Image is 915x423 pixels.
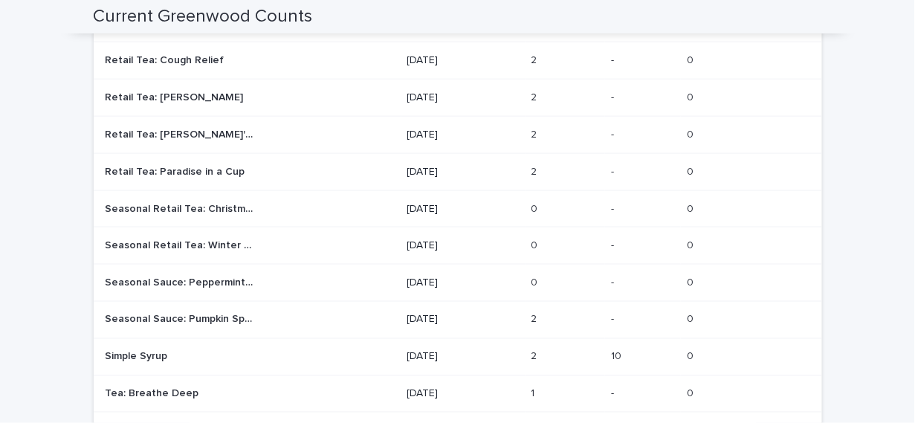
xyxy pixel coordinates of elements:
[611,236,617,252] p: -
[611,51,617,67] p: -
[531,163,540,178] p: 2
[687,200,696,216] p: 0
[407,277,520,289] p: [DATE]
[687,163,696,178] p: 0
[94,338,822,375] tr: Simple SyrupSimple Syrup [DATE]22 1010 00
[611,274,617,289] p: -
[687,126,696,141] p: 0
[611,311,617,326] p: -
[687,385,696,401] p: 0
[407,239,520,252] p: [DATE]
[611,200,617,216] p: -
[94,116,822,153] tr: Retail Tea: [PERSON_NAME]'s FavoriteRetail Tea: [PERSON_NAME]'s Favorite [DATE]22 -- 00
[687,236,696,252] p: 0
[94,227,822,265] tr: Seasonal Retail Tea: Winter BlendSeasonal Retail Tea: Winter Blend [DATE]00 -- 00
[407,314,520,326] p: [DATE]
[407,91,520,104] p: [DATE]
[531,348,540,364] p: 2
[687,348,696,364] p: 0
[407,203,520,216] p: [DATE]
[687,88,696,104] p: 0
[106,385,202,401] p: Tea: Breathe Deep
[531,274,541,289] p: 0
[94,80,822,117] tr: Retail Tea: [PERSON_NAME]Retail Tea: [PERSON_NAME] [DATE]22 -- 00
[407,351,520,364] p: [DATE]
[407,54,520,67] p: [DATE]
[531,311,540,326] p: 2
[94,375,822,413] tr: Tea: Breathe DeepTea: Breathe Deep [DATE]11 -- 00
[531,385,538,401] p: 1
[531,236,541,252] p: 0
[687,311,696,326] p: 0
[94,6,313,28] h2: Current Greenwood Counts
[407,166,520,178] p: [DATE]
[94,265,822,302] tr: Seasonal Sauce: Peppermint MochaSeasonal Sauce: Peppermint Mocha [DATE]00 -- 00
[611,348,624,364] p: 10
[106,51,227,67] p: Retail Tea: Cough Relief
[106,88,247,104] p: Retail Tea: [PERSON_NAME]
[106,348,171,364] p: Simple Syrup
[531,88,540,104] p: 2
[531,51,540,67] p: 2
[106,200,257,216] p: Seasonal Retail Tea: Christmas Blend
[611,88,617,104] p: -
[611,385,617,401] p: -
[106,163,248,178] p: Retail Tea: Paradise in a Cup
[106,126,257,141] p: Retail Tea: [PERSON_NAME]'s Favorite
[106,236,257,252] p: Seasonal Retail Tea: Winter Blend
[106,311,257,326] p: Seasonal Sauce: Pumpkin Spice
[611,163,617,178] p: -
[611,126,617,141] p: -
[94,301,822,338] tr: Seasonal Sauce: Pumpkin SpiceSeasonal Sauce: Pumpkin Spice [DATE]22 -- 00
[407,129,520,141] p: [DATE]
[687,51,696,67] p: 0
[94,153,822,190] tr: Retail Tea: Paradise in a CupRetail Tea: Paradise in a Cup [DATE]22 -- 00
[687,274,696,289] p: 0
[106,274,257,289] p: Seasonal Sauce: Peppermint Mocha
[94,42,822,80] tr: Retail Tea: Cough ReliefRetail Tea: Cough Relief [DATE]22 -- 00
[407,388,520,401] p: [DATE]
[94,190,822,227] tr: Seasonal Retail Tea: Christmas BlendSeasonal Retail Tea: Christmas Blend [DATE]00 -- 00
[531,200,541,216] p: 0
[531,126,540,141] p: 2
